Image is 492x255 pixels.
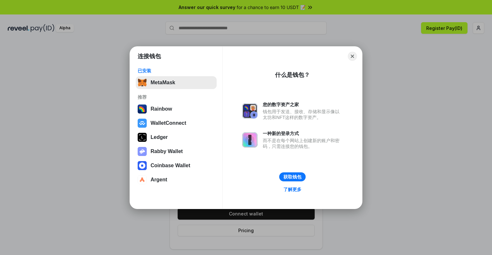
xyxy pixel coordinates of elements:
img: svg+xml,%3Csvg%20width%3D%2228%22%20height%3D%2228%22%20viewBox%3D%220%200%2028%2028%22%20fill%3D... [138,175,147,184]
div: 获取钱包 [283,174,301,180]
div: WalletConnect [151,120,186,126]
button: 获取钱包 [279,172,306,181]
div: Rabby Wallet [151,149,183,154]
img: svg+xml,%3Csvg%20width%3D%2228%22%20height%3D%2228%22%20viewBox%3D%220%200%2028%2028%22%20fill%3D... [138,119,147,128]
div: Argent [151,177,167,183]
button: Coinbase Wallet [136,159,217,172]
img: svg+xml,%3Csvg%20fill%3D%22none%22%20height%3D%2233%22%20viewBox%3D%220%200%2035%2033%22%20width%... [138,78,147,87]
button: Rainbow [136,103,217,115]
div: 而不是在每个网站上创建新的账户和密码，只需连接您的钱包。 [263,138,343,149]
div: 推荐 [138,94,215,100]
img: svg+xml,%3Csvg%20width%3D%2228%22%20height%3D%2228%22%20viewBox%3D%220%200%2028%2028%22%20fill%3D... [138,161,147,170]
div: Coinbase Wallet [151,163,190,168]
img: svg+xml,%3Csvg%20xmlns%3D%22http%3A%2F%2Fwww.w3.org%2F2000%2Fsvg%22%20fill%3D%22none%22%20viewBox... [242,132,258,148]
div: 已安装 [138,68,215,74]
a: 了解更多 [280,185,305,194]
button: Close [348,52,357,61]
div: Rainbow [151,106,172,112]
div: 钱包用于发送、接收、存储和显示像以太坊和NFT这样的数字资产。 [263,109,343,120]
h1: 连接钱包 [138,52,161,60]
button: Argent [136,173,217,186]
div: MetaMask [151,80,175,86]
button: WalletConnect [136,117,217,130]
button: MetaMask [136,76,217,89]
img: svg+xml,%3Csvg%20xmlns%3D%22http%3A%2F%2Fwww.w3.org%2F2000%2Fsvg%22%20fill%3D%22none%22%20viewBox... [242,103,258,119]
div: Ledger [151,134,168,140]
div: 一种新的登录方式 [263,131,343,136]
img: svg+xml,%3Csvg%20xmlns%3D%22http%3A%2F%2Fwww.w3.org%2F2000%2Fsvg%22%20width%3D%2228%22%20height%3... [138,133,147,142]
button: Ledger [136,131,217,144]
div: 了解更多 [283,187,301,192]
img: svg+xml,%3Csvg%20xmlns%3D%22http%3A%2F%2Fwww.w3.org%2F2000%2Fsvg%22%20fill%3D%22none%22%20viewBox... [138,147,147,156]
img: svg+xml,%3Csvg%20width%3D%22120%22%20height%3D%22120%22%20viewBox%3D%220%200%20120%20120%22%20fil... [138,105,147,114]
div: 什么是钱包？ [275,71,310,79]
div: 您的数字资产之家 [263,102,343,107]
button: Rabby Wallet [136,145,217,158]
